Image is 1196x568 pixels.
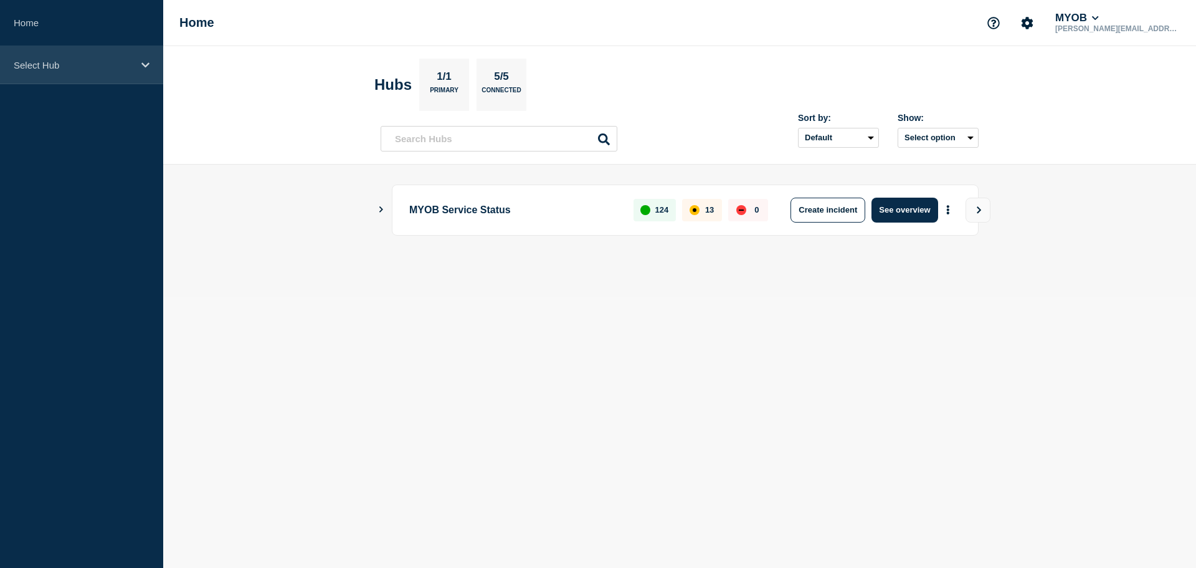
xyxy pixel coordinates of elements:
[705,205,714,214] p: 13
[14,60,133,70] p: Select Hub
[790,198,865,223] button: Create incident
[754,205,759,214] p: 0
[378,205,384,214] button: Show Connected Hubs
[655,205,669,214] p: 124
[179,16,214,30] h1: Home
[980,10,1007,36] button: Support
[871,198,937,223] button: See overview
[482,87,521,100] p: Connected
[381,126,617,152] input: Search Hubs
[409,198,619,223] p: MYOB Service Status
[736,205,746,215] div: down
[798,113,879,123] div: Sort by:
[940,198,956,221] button: More actions
[898,128,979,148] button: Select option
[690,205,700,215] div: affected
[490,70,514,87] p: 5/5
[430,87,458,100] p: Primary
[1053,24,1182,33] p: [PERSON_NAME][EMAIL_ADDRESS][PERSON_NAME][DOMAIN_NAME]
[1053,12,1101,24] button: MYOB
[640,205,650,215] div: up
[432,70,457,87] p: 1/1
[374,76,412,94] h2: Hubs
[798,128,879,148] select: Sort by
[1014,10,1040,36] button: Account settings
[898,113,979,123] div: Show:
[966,198,990,223] button: View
